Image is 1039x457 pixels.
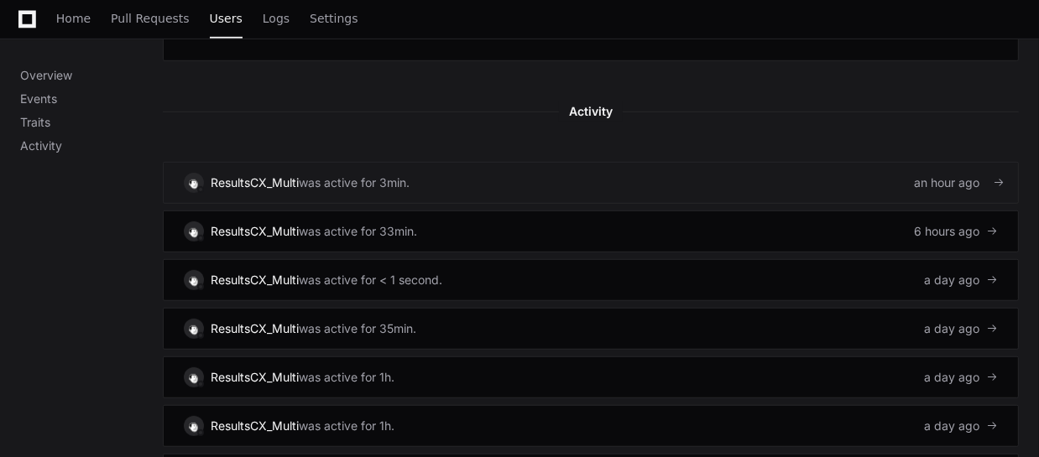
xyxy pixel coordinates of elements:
div: was active for 35min. [299,320,416,337]
p: Activity [20,138,163,154]
p: Overview [20,67,163,84]
a: ResultsCX_Multiwas active for 35min.a day ago [163,308,1019,350]
img: 10.svg [185,369,201,385]
span: Settings [310,13,358,23]
img: 10.svg [185,272,201,288]
div: was active for 1h. [299,418,394,434]
div: a day ago [924,418,998,434]
a: ResultsCX_Multiwas active for 3min.an hour ago [163,162,1019,204]
span: Home [56,13,91,23]
a: ResultsCX_Multiwas active for < 1 second.a day ago [163,259,1019,301]
div: ResultsCX_Multi [211,223,299,240]
div: a day ago [924,369,998,386]
a: ResultsCX_Multiwas active for 1h.a day ago [163,356,1019,398]
p: Events [20,91,163,107]
div: an hour ago [914,174,998,191]
div: was active for 1h. [299,369,394,386]
div: was active for 3min. [299,174,410,191]
div: ResultsCX_Multi [211,174,299,191]
p: Traits [20,114,163,131]
img: 10.svg [185,320,201,336]
img: 10.svg [185,223,201,239]
span: Users [210,13,243,23]
a: ResultsCX_Multiwas active for 33min.6 hours ago [163,210,1019,252]
div: ResultsCX_Multi [211,272,299,288]
img: 10.svg [185,174,201,190]
div: ResultsCX_Multi [211,418,299,434]
div: was active for < 1 second. [299,272,442,288]
div: a day ago [924,272,998,288]
a: ResultsCX_Multiwas active for 1h.a day ago [163,405,1019,447]
span: Activity [559,101,623,122]
img: 10.svg [185,418,201,434]
span: Logs [263,13,290,23]
div: a day ago [924,320,998,337]
div: ResultsCX_Multi [211,320,299,337]
span: Pull Requests [111,13,189,23]
div: was active for 33min. [299,223,417,240]
div: ResultsCX_Multi [211,369,299,386]
div: 6 hours ago [914,223,998,240]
